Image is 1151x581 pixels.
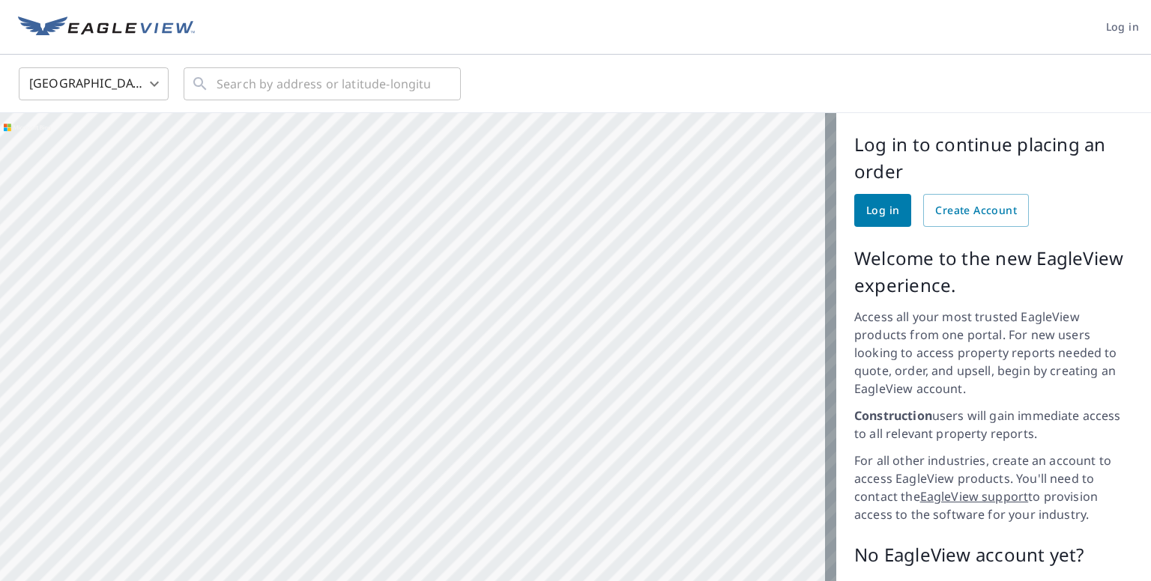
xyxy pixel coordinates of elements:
a: EagleView support [920,488,1029,505]
span: Log in [866,201,899,220]
input: Search by address or latitude-longitude [217,63,430,105]
div: [GEOGRAPHIC_DATA] [19,63,169,105]
p: users will gain immediate access to all relevant property reports. [854,407,1133,442]
p: Log in to continue placing an order [854,131,1133,185]
span: Log in [1106,18,1139,37]
span: Create Account [935,201,1017,220]
strong: Construction [854,407,932,424]
p: For all other industries, create an account to access EagleView products. You'll need to contact ... [854,451,1133,523]
a: Log in [854,194,911,227]
p: Access all your most trusted EagleView products from one portal. For new users looking to access ... [854,308,1133,398]
p: No EagleView account yet? [854,541,1133,568]
img: EV Logo [18,16,195,39]
p: Welcome to the new EagleView experience. [854,245,1133,299]
a: Create Account [923,194,1029,227]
